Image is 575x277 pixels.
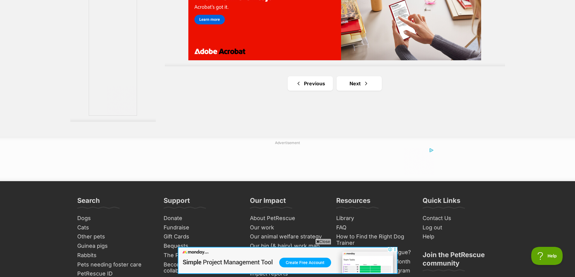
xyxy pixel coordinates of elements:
a: Help [420,232,500,241]
a: Next page [337,76,382,91]
h3: Quick Links [423,196,460,208]
iframe: Advertisement [141,148,434,175]
a: Bequests [161,241,241,251]
a: How to Find the Right Dog Trainer [334,232,414,247]
a: Gift Cards [161,232,241,241]
a: Cats [75,223,155,232]
a: Our work [248,223,328,232]
a: Fundraise [161,223,241,232]
h3: Our Impact [250,196,286,208]
a: Contact Us [420,214,500,223]
a: Become a food donation collaborator [161,260,241,275]
a: Our big (& hairy) work map [248,241,328,251]
h3: Resources [336,196,370,208]
a: FAQ [334,223,414,232]
iframe: Help Scout Beacon - Open [531,247,563,265]
a: Pets needing foster care [75,260,155,269]
h3: Search [77,196,100,208]
a: Library [334,214,414,223]
a: Our animal welfare strategy [248,232,328,241]
a: About PetRescue [248,214,328,223]
a: Previous page [288,76,333,91]
a: Guinea pigs [75,241,155,251]
h3: Support [164,196,190,208]
nav: Pagination [165,76,505,91]
a: Log out [420,223,500,232]
h3: Join the PetRescue community [423,250,498,271]
a: Other pets [75,232,155,241]
a: Donate [161,214,241,223]
span: Close [315,238,331,244]
iframe: Advertisement [178,247,398,274]
a: Rabbits [75,251,155,260]
a: The PetRescue Bookshop [161,251,241,260]
a: Dogs [75,214,155,223]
